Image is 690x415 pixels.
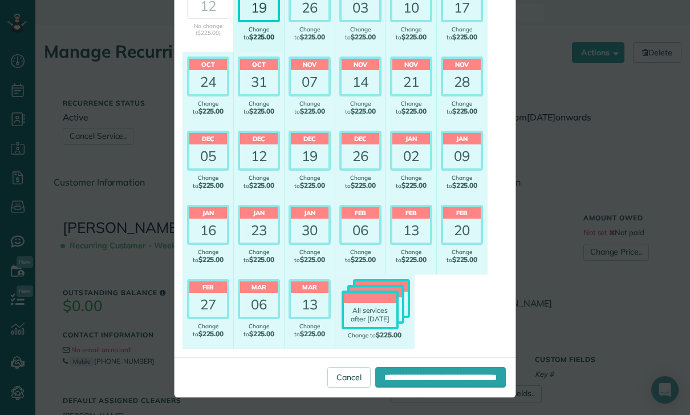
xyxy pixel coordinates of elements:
div: Change to [187,175,229,190]
div: 06 [342,219,379,243]
header: Jan [240,207,278,219]
div: 27 [189,293,227,317]
div: 16 [189,219,227,243]
span: $225.00 [198,329,224,338]
div: Change to [441,100,483,115]
span: $225.00 [376,331,401,339]
div: 21 [392,70,430,94]
span: $225.00 [198,107,224,115]
div: 19 [291,144,328,168]
span: $225.00 [300,255,326,264]
header: Feb [342,207,379,219]
div: Change to [187,323,229,338]
header: Oct [189,59,227,70]
div: Change to [390,100,432,115]
div: Change to [289,323,331,338]
div: Change to [238,323,280,338]
div: 30 [291,219,328,243]
span: $225.00 [198,181,224,190]
header: Jan [392,133,430,144]
header: Dec [291,133,328,144]
span: $225.00 [249,33,275,41]
div: Change to [238,249,280,264]
span: $225.00 [452,33,478,41]
div: 20 [443,219,481,243]
header: Nov [342,59,379,70]
span: $225.00 [249,107,275,115]
span: $225.00 [351,107,376,115]
div: Change to [339,26,381,41]
header: Mar [291,281,328,293]
div: Change to [289,26,331,41]
span: $225.00 [401,33,427,41]
div: Change to [390,249,432,264]
header: Feb [392,207,430,219]
div: 09 [443,144,481,168]
div: Change to [441,26,483,41]
span: $225.00 [300,181,326,190]
div: Change to [238,100,280,115]
span: $225.00 [300,33,326,41]
div: Change to [238,175,280,190]
div: 06 [240,293,278,317]
div: 02 [392,144,430,168]
div: No change ($225.00) [187,23,229,37]
div: Change to [441,249,483,264]
header: Oct [240,59,278,70]
div: Change to [339,331,410,339]
span: $225.00 [351,255,376,264]
a: Cancel [327,367,371,388]
div: Change to [390,175,432,190]
div: 14 [342,70,379,94]
header: Nov [443,59,481,70]
div: 07 [291,70,328,94]
span: $225.00 [452,181,478,190]
header: Dec [240,133,278,144]
div: Change to [390,26,432,41]
span: $225.00 [401,255,427,264]
div: Change to [441,175,483,190]
div: Change to [289,175,331,190]
header: Nov [291,59,328,70]
span: $225.00 [249,181,275,190]
header: Dec [189,133,227,144]
span: $225.00 [351,33,376,41]
div: 28 [443,70,481,94]
span: $225.00 [401,107,427,115]
div: Change to [289,249,331,264]
header: Jan [443,133,481,144]
span: $225.00 [300,107,326,115]
div: 13 [291,293,328,317]
div: 23 [240,219,278,243]
span: $225.00 [249,255,275,264]
div: Change to [339,249,381,264]
span: $225.00 [351,181,376,190]
header: Nov [392,59,430,70]
div: All services after [DATE] [344,303,396,327]
header: Mar [240,281,278,293]
div: Change to [187,249,229,264]
div: 12 [240,144,278,168]
span: $225.00 [452,107,478,115]
div: Change to [339,100,381,115]
span: $225.00 [401,181,427,190]
header: Jan [189,207,227,219]
header: Feb [189,281,227,293]
div: 24 [189,70,227,94]
span: $225.00 [198,255,224,264]
div: Change to [289,100,331,115]
div: 31 [240,70,278,94]
div: 05 [189,144,227,168]
div: Change to [339,175,381,190]
span: $225.00 [249,329,275,338]
div: Change to [187,100,229,115]
div: Change to [238,26,280,41]
header: Feb [443,207,481,219]
span: $225.00 [300,329,326,338]
span: $225.00 [452,255,478,264]
header: Dec [342,133,379,144]
div: 26 [342,144,379,168]
div: 13 [392,219,430,243]
header: Jan [291,207,328,219]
